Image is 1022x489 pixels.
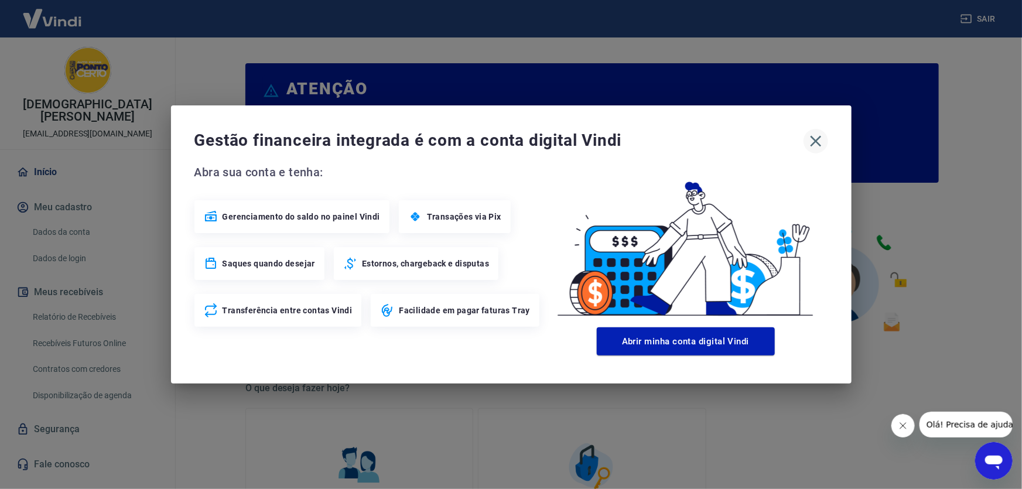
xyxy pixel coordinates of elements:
[597,327,775,355] button: Abrir minha conta digital Vindi
[194,129,804,152] span: Gestão financeira integrada é com a conta digital Vindi
[975,442,1013,480] iframe: Botão para abrir a janela de mensagens
[223,305,353,316] span: Transferência entre contas Vindi
[194,163,544,182] span: Abra sua conta e tenha:
[7,8,98,18] span: Olá! Precisa de ajuda?
[223,211,380,223] span: Gerenciamento do saldo no painel Vindi
[362,258,489,269] span: Estornos, chargeback e disputas
[891,414,915,437] iframe: Fechar mensagem
[223,258,315,269] span: Saques quando desejar
[544,163,828,323] img: Good Billing
[399,305,530,316] span: Facilidade em pagar faturas Tray
[427,211,501,223] span: Transações via Pix
[920,412,1013,437] iframe: Mensagem da empresa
